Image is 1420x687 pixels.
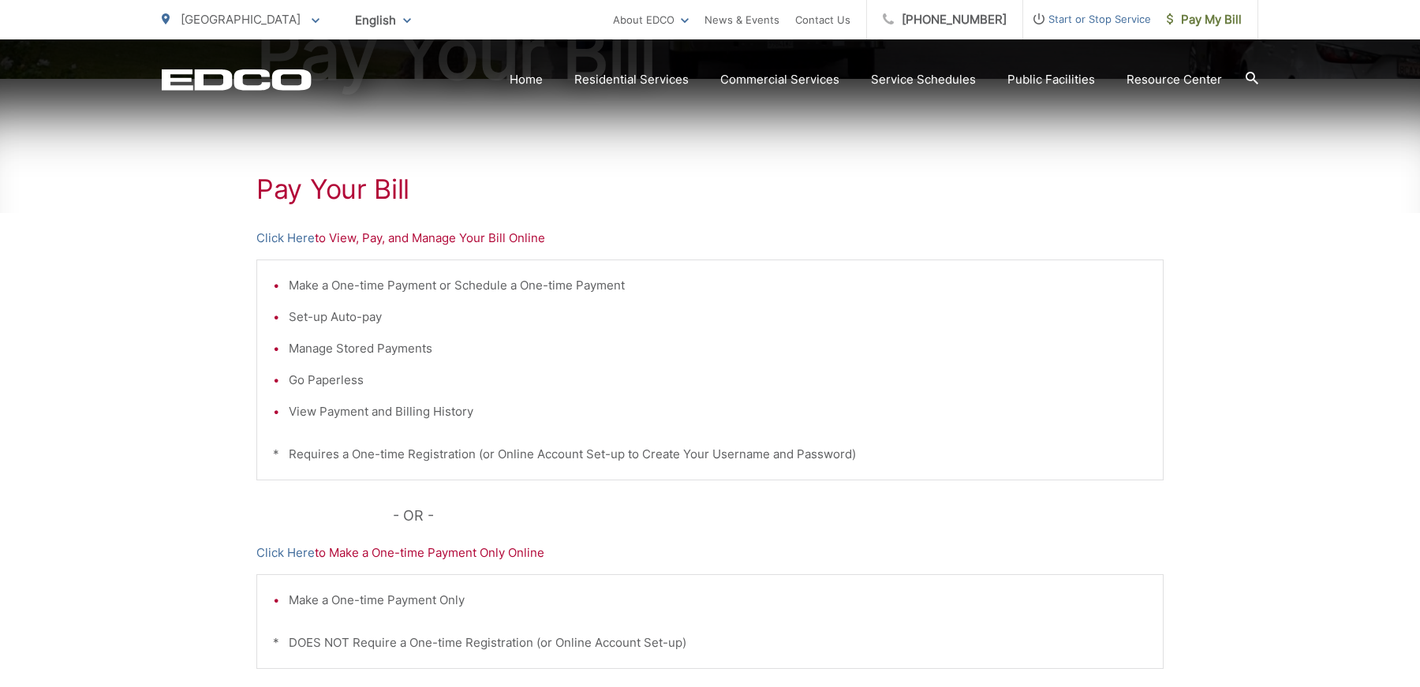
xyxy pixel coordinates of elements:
p: - OR - [393,504,1164,528]
a: News & Events [704,10,779,29]
p: * Requires a One-time Registration (or Online Account Set-up to Create Your Username and Password) [273,445,1147,464]
h1: Pay Your Bill [256,174,1164,205]
span: Pay My Bill [1167,10,1242,29]
a: Click Here [256,229,315,248]
span: English [343,6,423,34]
a: Public Facilities [1007,70,1095,89]
span: [GEOGRAPHIC_DATA] [181,12,301,27]
li: View Payment and Billing History [289,402,1147,421]
li: Go Paperless [289,371,1147,390]
li: Make a One-time Payment or Schedule a One-time Payment [289,276,1147,295]
li: Set-up Auto-pay [289,308,1147,327]
p: to Make a One-time Payment Only Online [256,543,1164,562]
li: Manage Stored Payments [289,339,1147,358]
a: EDCD logo. Return to the homepage. [162,69,312,91]
a: Commercial Services [720,70,839,89]
a: Service Schedules [871,70,976,89]
a: Click Here [256,543,315,562]
p: * DOES NOT Require a One-time Registration (or Online Account Set-up) [273,633,1147,652]
p: to View, Pay, and Manage Your Bill Online [256,229,1164,248]
a: About EDCO [613,10,689,29]
li: Make a One-time Payment Only [289,591,1147,610]
a: Residential Services [574,70,689,89]
a: Resource Center [1127,70,1222,89]
a: Home [510,70,543,89]
a: Contact Us [795,10,850,29]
